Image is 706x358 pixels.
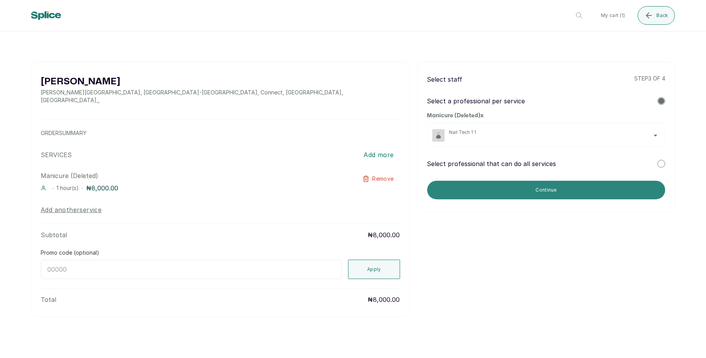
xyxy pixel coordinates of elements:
[427,112,665,120] h2: Manicure (Deleted) x
[41,260,342,279] input: 00000
[427,181,665,199] button: Continue
[432,129,445,142] img: staff image
[357,146,400,163] button: Add more
[57,185,79,191] span: 1 hour(s)
[373,175,394,183] span: Remove
[86,183,118,193] p: ₦8,000.00
[368,295,400,304] p: ₦8,000.00
[449,129,660,135] span: Nail Tech 1 1
[41,230,67,240] p: Subtotal
[427,159,556,168] p: Select professional that can do all services
[638,6,675,25] button: Back
[348,260,400,279] button: Apply
[41,89,400,104] p: [PERSON_NAME][GEOGRAPHIC_DATA], [GEOGRAPHIC_DATA]-[GEOGRAPHIC_DATA], Connect, [GEOGRAPHIC_DATA], ...
[356,171,400,187] button: Remove
[432,129,660,142] button: staff imageNail Tech 1 1
[41,171,328,180] p: Manicure (Deleted)
[595,6,631,25] button: My cart (1)
[41,205,102,214] button: Add anotherservice
[368,230,400,240] p: ₦8,000.00
[41,249,99,257] label: Promo code (optional)
[41,75,400,89] h2: [PERSON_NAME]
[41,129,400,137] p: ORDER SUMMARY
[41,150,72,159] p: SERVICES
[41,183,328,193] div: · ·
[657,12,668,19] span: Back
[427,75,463,84] p: Select staff
[427,96,525,106] p: Select a professional per service
[634,75,665,84] p: step 3 of 4
[41,295,56,304] p: Total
